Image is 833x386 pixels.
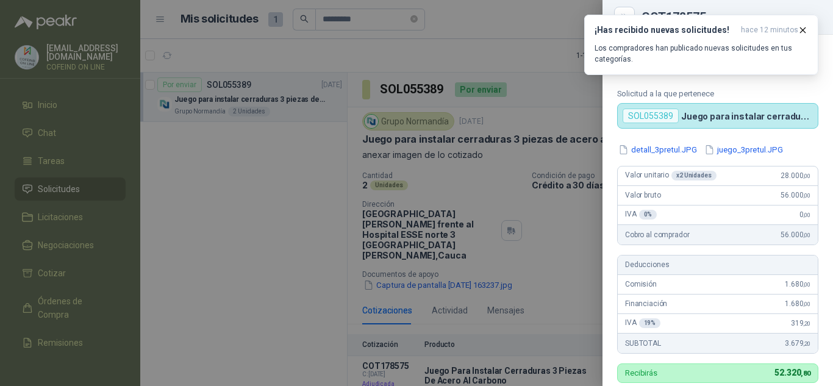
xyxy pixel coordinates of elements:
div: 19 % [639,318,661,328]
span: ,00 [803,192,810,199]
button: detall_3pretul.JPG [617,143,698,156]
div: SOL055389 [623,109,679,123]
span: Deducciones [625,260,669,269]
span: 52.320 [774,368,810,377]
span: 56.000 [781,231,810,239]
span: Valor bruto [625,191,660,199]
span: Valor unitario [625,171,717,180]
span: ,00 [803,232,810,238]
div: x 2 Unidades [671,171,717,180]
span: ,00 [803,212,810,218]
span: 56.000 [781,191,810,199]
span: IVA [625,318,660,328]
button: ¡Has recibido nuevas solicitudes!hace 12 minutos Los compradores han publicado nuevas solicitudes... [584,15,818,75]
span: IVA [625,210,657,220]
span: hace 12 minutos [741,25,798,35]
span: ,80 [801,370,810,377]
span: Cobro al comprador [625,231,689,239]
span: Financiación [625,299,667,308]
span: Comisión [625,280,657,288]
button: Close [617,10,632,24]
span: ,00 [803,281,810,288]
span: 3.679 [785,339,810,348]
p: Solicitud a la que pertenece [617,89,818,98]
span: 0 [799,210,810,219]
span: ,00 [803,173,810,179]
div: COT178575 [642,11,818,23]
h3: ¡Has recibido nuevas solicitudes! [595,25,736,35]
span: ,00 [803,301,810,307]
div: 0 % [639,210,657,220]
span: 1.680 [785,299,810,308]
p: Recibirás [625,369,657,377]
p: Juego para instalar cerraduras 3 piezas de acero al carbono - Pretul [681,111,813,121]
span: 319 [791,319,810,327]
span: 1.680 [785,280,810,288]
span: ,20 [803,340,810,347]
p: Los compradores han publicado nuevas solicitudes en tus categorías. [595,43,808,65]
span: SUBTOTAL [625,339,661,348]
button: juego_3pretul.JPG [703,143,784,156]
span: 28.000 [781,171,810,180]
span: ,20 [803,320,810,327]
